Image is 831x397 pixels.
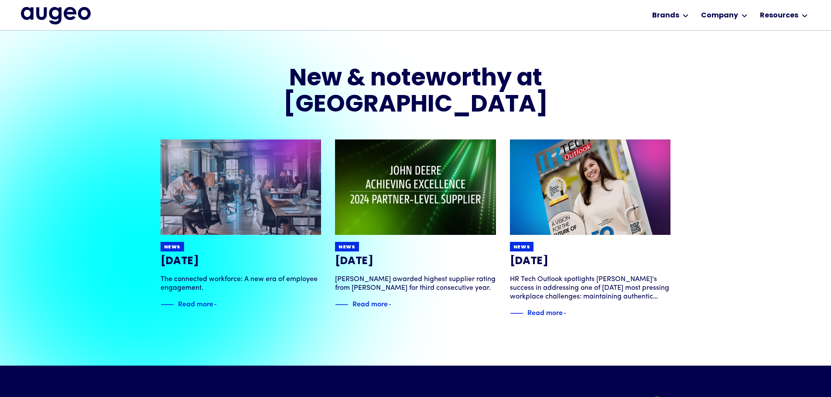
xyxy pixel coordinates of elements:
[161,299,174,310] img: Blue decorative line
[161,255,321,268] h3: [DATE]
[178,298,213,309] div: Read more
[527,307,563,317] div: Read more
[352,298,388,309] div: Read more
[335,299,348,310] img: Blue decorative line
[335,275,496,292] div: [PERSON_NAME] awarded highest supplier rating from [PERSON_NAME] for third consecutive year.
[214,299,227,310] img: Blue text arrow
[652,10,679,21] div: Brands
[335,139,496,310] a: News[DATE][PERSON_NAME] awarded highest supplier rating from [PERSON_NAME] for third consecutive ...
[760,10,798,21] div: Resources
[164,244,181,251] div: News
[389,299,402,310] img: Blue text arrow
[335,255,496,268] h3: [DATE]
[339,244,356,251] div: News
[21,7,91,25] a: home
[564,308,577,319] img: Blue text arrow
[513,244,530,251] div: News
[161,139,321,310] a: News[DATE]The connected workforce: A new era of employee engagement.Blue decorative lineRead more...
[510,139,671,319] a: News[DATE]HR Tech Outlook spotlights [PERSON_NAME]'s success in addressing one of [DATE] most pre...
[161,275,321,292] div: The connected workforce: A new era of employee engagement.
[227,67,604,119] h2: New & noteworthy at [GEOGRAPHIC_DATA]
[701,10,738,21] div: Company
[510,308,523,319] img: Blue decorative line
[510,255,671,268] h3: [DATE]
[510,275,671,301] div: HR Tech Outlook spotlights [PERSON_NAME]'s success in addressing one of [DATE] most pressing work...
